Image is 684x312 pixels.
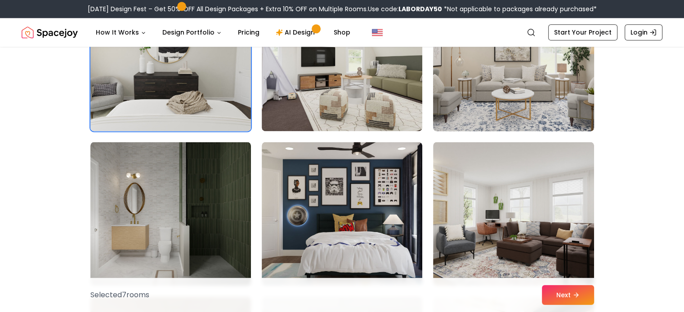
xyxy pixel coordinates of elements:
img: Spacejoy Logo [22,23,78,41]
a: Login [625,24,662,40]
button: How It Works [89,23,153,41]
button: Design Portfolio [155,23,229,41]
span: Use code: [368,4,442,13]
a: Shop [326,23,358,41]
img: United States [372,27,383,38]
a: Spacejoy [22,23,78,41]
nav: Main [89,23,358,41]
button: Next [542,285,594,305]
span: *Not applicable to packages already purchased* [442,4,597,13]
a: Pricing [231,23,267,41]
img: Room room-26 [262,142,422,286]
b: LABORDAY50 [398,4,442,13]
p: Selected 7 room s [90,290,149,300]
nav: Global [22,18,662,47]
img: Room room-25 [90,142,251,286]
a: Start Your Project [548,24,617,40]
a: AI Design [268,23,325,41]
img: Room room-27 [433,142,594,286]
div: [DATE] Design Fest – Get 50% OFF All Design Packages + Extra 10% OFF on Multiple Rooms. [88,4,597,13]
